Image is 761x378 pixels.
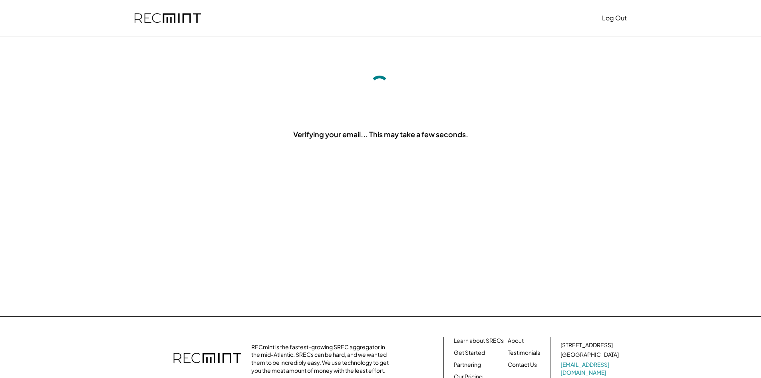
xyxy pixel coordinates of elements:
[454,349,485,357] a: Get Started
[560,361,620,376] a: [EMAIL_ADDRESS][DOMAIN_NAME]
[508,349,540,357] a: Testimonials
[454,337,504,345] a: Learn about SRECs
[454,361,481,369] a: Partnering
[173,345,241,373] img: recmint-logotype%403x.png
[135,13,201,23] img: recmint-logotype%403x.png
[293,129,468,139] div: Verifying your email... This may take a few seconds.
[560,341,613,349] div: [STREET_ADDRESS]
[251,343,393,374] div: RECmint is the fastest-growing SREC aggregator in the mid-Atlantic. SRECs can be hard, and we wan...
[508,337,524,345] a: About
[560,351,619,359] div: [GEOGRAPHIC_DATA]
[508,361,537,369] a: Contact Us
[602,10,627,26] button: Log Out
